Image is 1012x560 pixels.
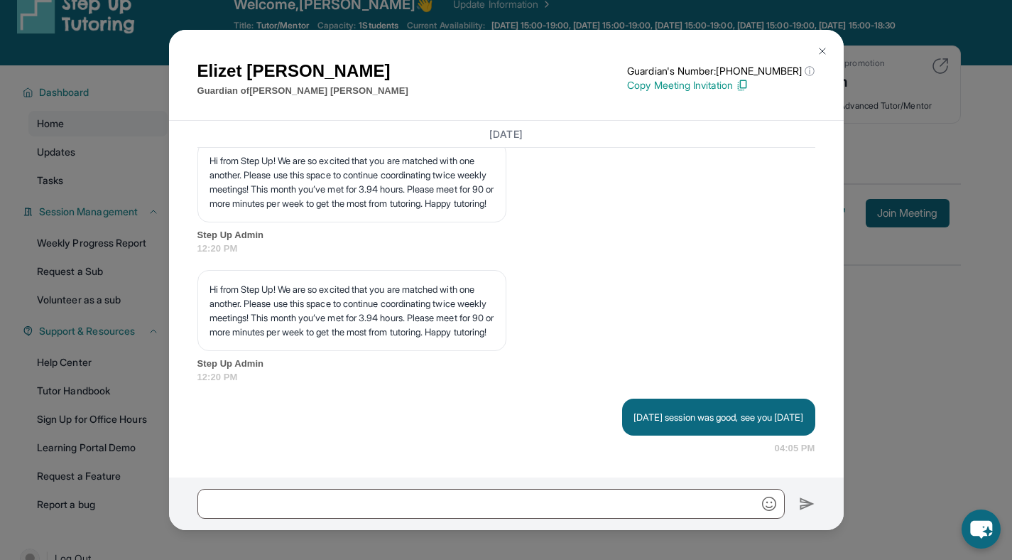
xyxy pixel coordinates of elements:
[962,510,1001,549] button: chat-button
[736,79,749,92] img: Copy Icon
[197,126,815,141] h3: [DATE]
[799,495,815,512] img: Send icon
[210,282,494,339] p: Hi from Step Up! We are so excited that you are matched with one another. Please use this space t...
[633,410,804,424] p: [DATE] session was good, see you [DATE]
[627,78,815,92] p: Copy Meeting Invitation
[805,64,815,78] span: ⓘ
[197,84,408,98] p: Guardian of [PERSON_NAME] [PERSON_NAME]
[197,370,815,384] span: 12:20 PM
[197,58,408,84] h1: Elizet [PERSON_NAME]
[817,45,828,57] img: Close Icon
[775,441,815,456] span: 04:05 PM
[627,64,815,78] p: Guardian's Number: [PHONE_NUMBER]
[210,154,494,210] p: Hi from Step Up! We are so excited that you are matched with one another. Please use this space t...
[762,497,776,511] img: Emoji
[197,242,815,256] span: 12:20 PM
[197,357,815,371] span: Step Up Admin
[197,228,815,242] span: Step Up Admin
